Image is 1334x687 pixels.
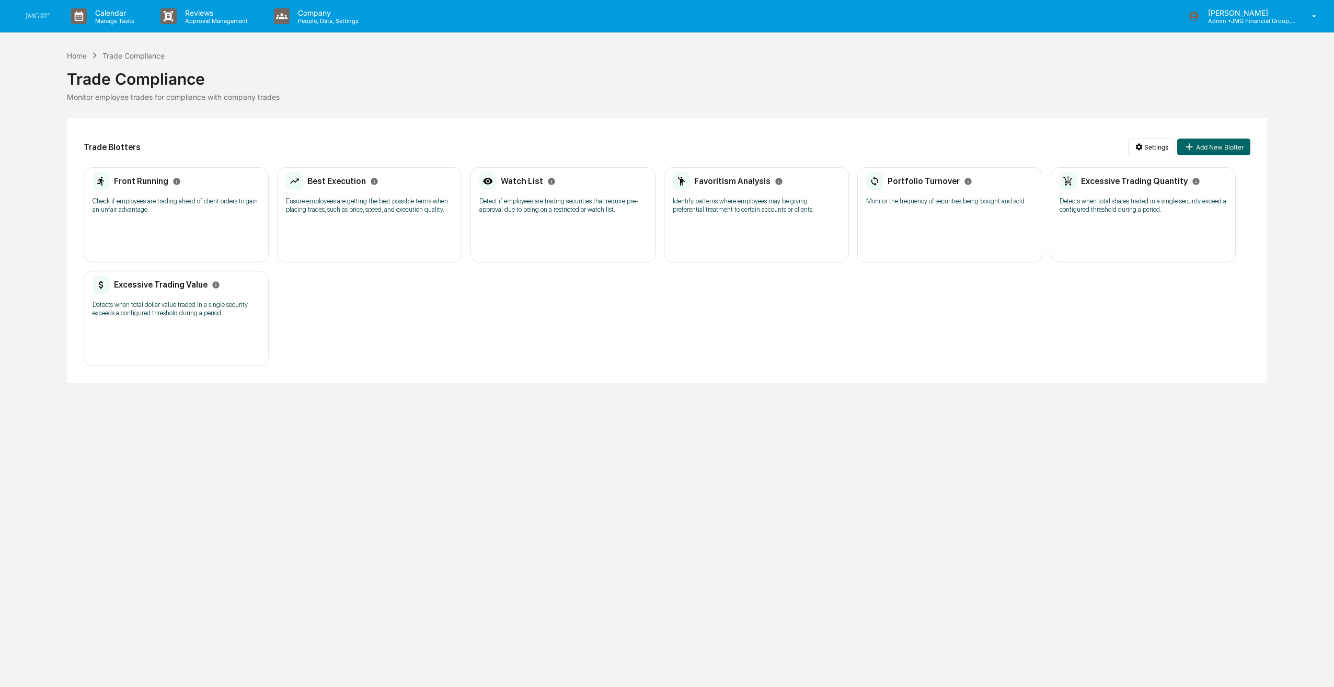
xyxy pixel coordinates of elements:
[286,197,453,214] p: Ensure employees are getting the best possible terms when placing trades, such as price, speed, a...
[547,177,556,186] svg: Info
[1060,197,1227,214] p: Detects when total shares traded in a single security exceed a configured threshold during a period.
[888,176,960,186] h2: Portfolio Turnover
[87,17,140,25] p: Manage Tasks
[290,17,364,25] p: People, Data, Settings
[775,177,783,186] svg: Info
[114,176,168,186] h2: Front Running
[93,197,260,214] p: Check if employees are trading ahead of client orders to gain an unfair advantage.
[1192,177,1200,186] svg: Info
[479,197,647,214] p: Detect if employees are trading securities that require pre-approval due to being on a restricted...
[172,177,181,186] svg: Info
[501,176,543,186] h2: Watch List
[290,8,364,17] p: Company
[114,280,208,290] h2: Excessive Trading Value
[307,176,366,186] h2: Best Execution
[1200,8,1297,17] p: [PERSON_NAME]
[25,13,50,19] img: logo
[67,61,1268,88] div: Trade Compliance
[87,8,140,17] p: Calendar
[102,51,165,60] div: Trade Compliance
[673,197,840,214] p: Identify patterns where employees may be giving preferential treatment to certain accounts or cli...
[177,8,253,17] p: Reviews
[67,51,87,60] div: Home
[694,176,770,186] h2: Favoritism Analysis
[84,142,141,152] h2: Trade Blotters
[370,177,378,186] svg: Info
[1177,139,1250,155] button: Add New Blotter
[177,17,253,25] p: Approval Management
[964,177,972,186] svg: Info
[67,93,1268,101] div: Monitor employee trades for compliance with company trades
[93,301,260,317] p: Detects when total dollar value traded in a single security exceeds a configured threshold during...
[212,281,220,289] svg: Info
[1128,139,1175,155] button: Settings
[866,197,1033,205] p: Monitor the frequency of securities being bought and sold.
[1081,176,1188,186] h2: Excessive Trading Quantity
[1200,17,1297,25] p: Admin • JMG Financial Group, Ltd.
